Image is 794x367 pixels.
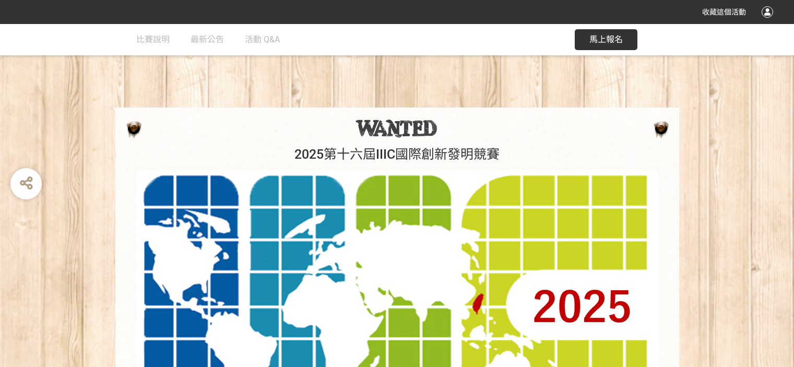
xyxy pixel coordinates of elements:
a: 活動 Q&A [245,24,280,55]
a: 比賽說明 [136,24,170,55]
span: 收藏這個活動 [702,8,746,16]
h1: 2025第十六屆IIIC國際創新發明競賽 [126,147,669,162]
span: 比賽說明 [136,34,170,44]
span: 馬上報名 [589,34,623,44]
button: 馬上報名 [575,29,637,50]
span: 最新公告 [191,34,224,44]
span: 活動 Q&A [245,34,280,44]
a: 最新公告 [191,24,224,55]
img: 2025第十六屆IIIC國際創新發明競賽 [355,119,439,138]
